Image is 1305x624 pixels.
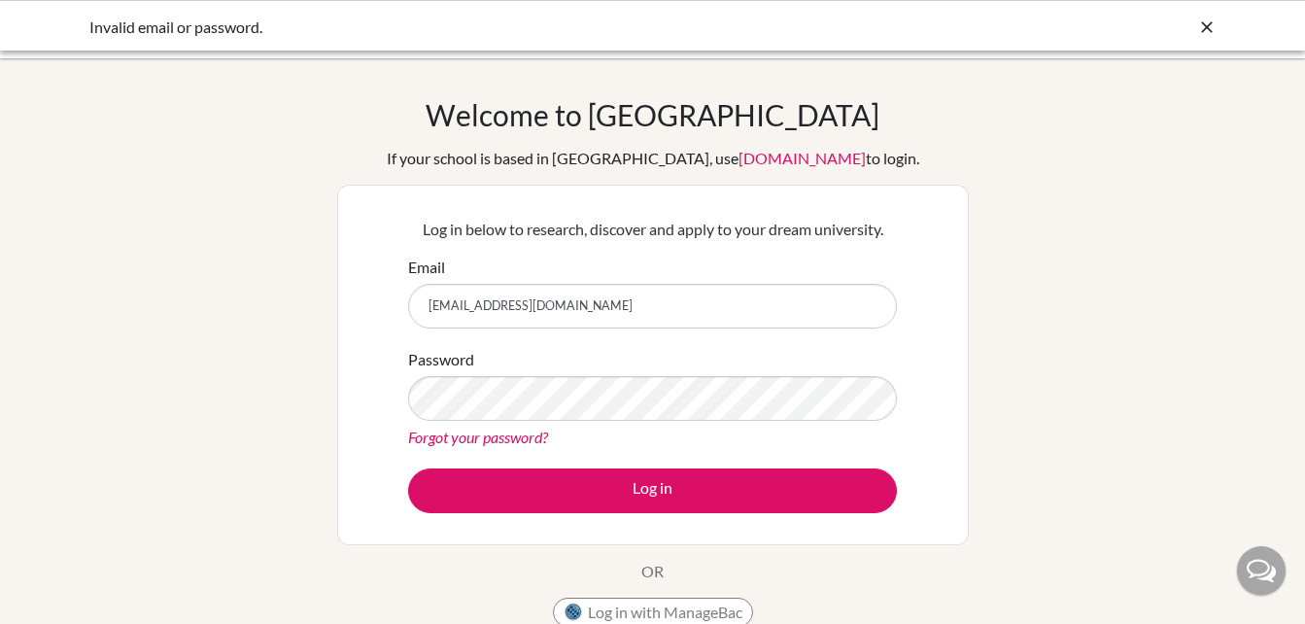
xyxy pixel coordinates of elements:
button: Log in [408,468,897,513]
label: Email [408,256,445,279]
p: Log in below to research, discover and apply to your dream university. [408,218,897,241]
p: OR [641,560,664,583]
div: If your school is based in [GEOGRAPHIC_DATA], use to login. [387,147,919,170]
label: Password [408,348,474,371]
a: Forgot your password? [408,428,548,446]
a: [DOMAIN_NAME] [738,149,866,167]
div: Invalid email or password. [89,16,925,39]
h1: Welcome to [GEOGRAPHIC_DATA] [426,97,879,132]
